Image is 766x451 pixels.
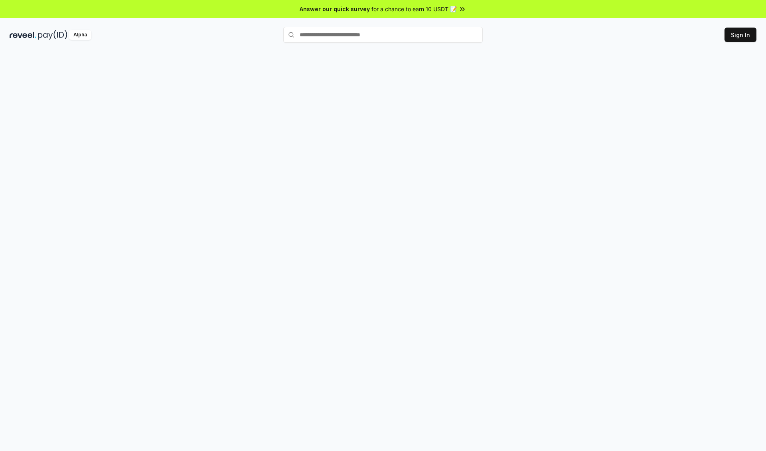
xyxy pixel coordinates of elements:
img: pay_id [38,30,67,40]
span: for a chance to earn 10 USDT 📝 [371,5,457,13]
button: Sign In [725,28,756,42]
div: Alpha [69,30,91,40]
span: Answer our quick survey [300,5,370,13]
img: reveel_dark [10,30,36,40]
